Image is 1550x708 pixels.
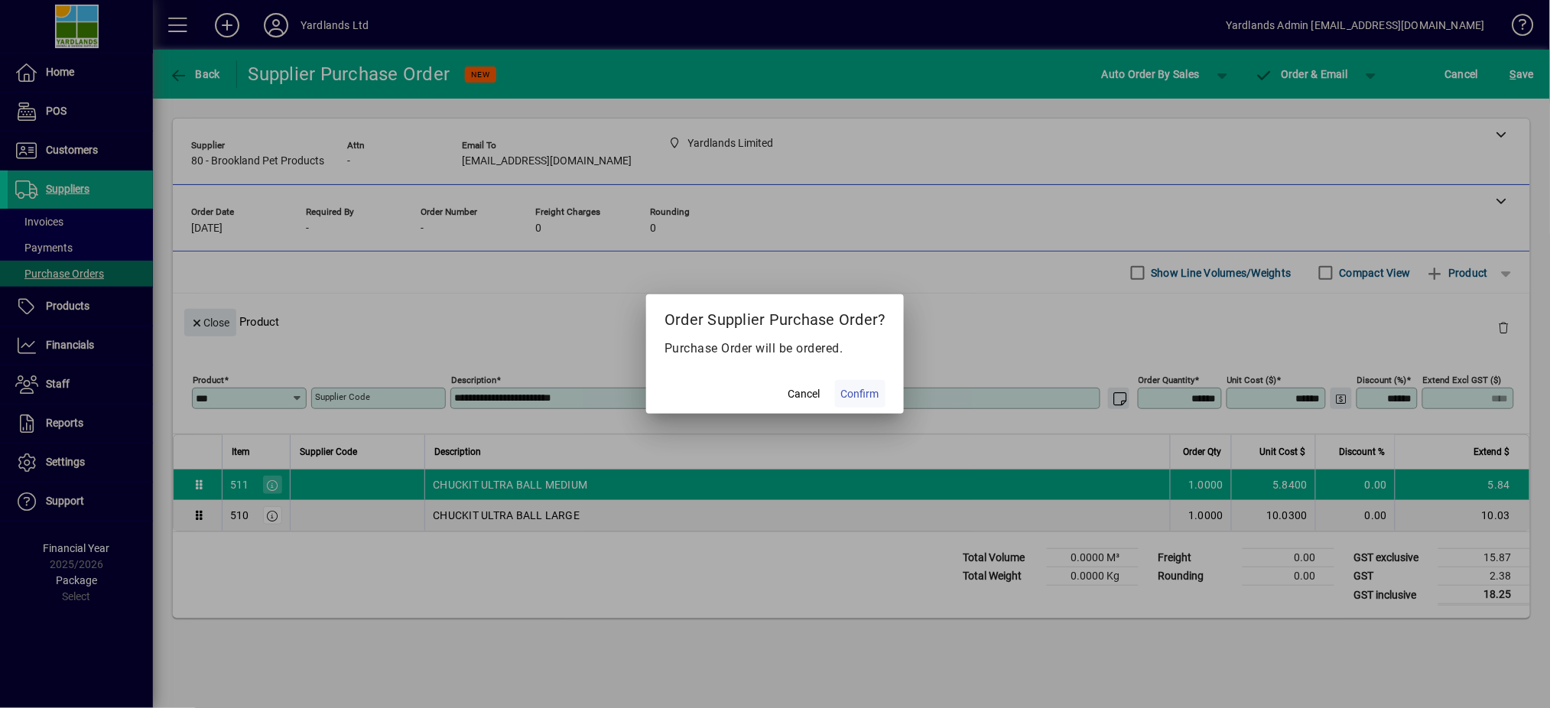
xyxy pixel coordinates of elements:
p: Purchase Order will be ordered. [665,339,885,358]
button: Confirm [835,380,885,408]
h2: Order Supplier Purchase Order? [646,294,904,339]
button: Cancel [780,380,829,408]
span: Cancel [788,386,820,402]
span: Confirm [841,386,879,402]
